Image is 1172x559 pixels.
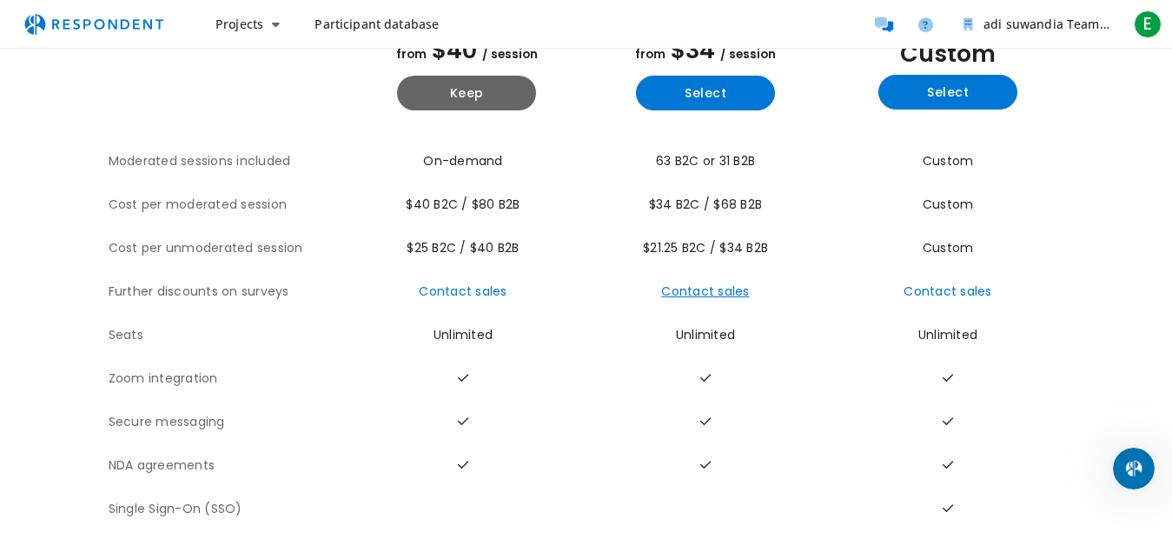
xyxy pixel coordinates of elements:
[14,100,334,258] div: MJustin avatarRResearcher SupportResearcher & Partner Community,​Please note that our US offices ...
[109,183,348,227] th: Cost per moderated session
[55,373,69,387] button: Gif picker
[147,22,216,39] p: Back [DATE]
[923,196,974,213] span: Custom
[1134,10,1162,38] span: E
[406,196,520,213] span: $40 B2C / $80 B2B
[202,9,294,40] button: Projects
[397,76,536,110] button: Keep current yearly payg plan
[109,270,348,314] th: Further discounts on surveys
[298,367,326,395] button: Send a message…
[643,239,768,256] span: $21.25 B2C / $34 B2B
[301,9,453,40] a: Participant database
[14,100,334,272] div: Researcher Support says…
[661,283,749,300] a: Contact sales
[14,8,174,41] img: respondent-logo.png
[305,7,336,38] div: Close
[315,16,439,32] span: Participant database
[635,46,665,63] span: from
[110,373,124,387] button: Start recording
[923,239,974,256] span: Custom
[432,34,477,66] span: $40
[109,357,348,401] th: Zoom integration
[407,239,519,256] span: $25 B2C / $40 B2B
[656,152,755,170] span: 63 B2C or 31 B2B
[109,140,348,183] th: Moderated sessions included
[133,9,215,22] h1: Respondent
[109,401,348,444] th: Secure messaging
[900,37,996,70] span: Custom
[109,227,348,270] th: Cost per unmoderated session
[1113,448,1155,489] iframe: Intercom live chat
[649,196,762,213] span: $34 B2C / $68 B2B
[83,373,96,387] button: Upload attachment
[983,16,1109,32] span: adi suwandia Team
[950,9,1123,40] button: adi suwandia Team
[109,444,348,488] th: NDA agreements
[434,326,493,343] span: Unlimited
[14,272,334,331] div: user says…
[720,46,776,63] span: / session
[272,7,305,40] button: Home
[419,283,507,300] a: Contact sales
[1130,9,1165,40] button: E
[298,283,320,300] div: yea
[27,374,41,388] button: Emoji picker
[98,10,126,37] img: Profile image for Justin
[676,326,735,343] span: Unlimited
[482,46,538,63] span: / session
[671,34,715,66] span: $34
[923,152,974,170] span: Custom
[33,135,54,156] img: Justin avatar
[41,121,62,142] div: M
[918,326,977,343] span: Unlimited
[109,314,348,357] th: Seats
[215,16,263,32] span: Projects
[636,76,775,110] button: Select yearly basic plan
[80,130,192,143] span: Researcher Support
[11,7,44,40] button: go back
[109,488,348,531] th: Single Sign-On (SSO)
[878,75,1017,110] button: Select yearly custom_static plan
[74,10,102,37] div: Profile image for Melissa
[284,272,334,310] div: yea
[48,135,69,156] div: R
[15,337,333,367] textarea: Message…
[36,166,312,507] div: Researcher & Partner Community, ​ Please note that our US offices will be on in observance of the...
[904,283,991,300] a: Contact sales
[50,10,77,37] img: Profile image for Jason
[866,7,901,42] a: Message participants
[396,46,427,63] span: from
[423,152,502,170] span: On-demand
[908,7,943,42] a: Help and support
